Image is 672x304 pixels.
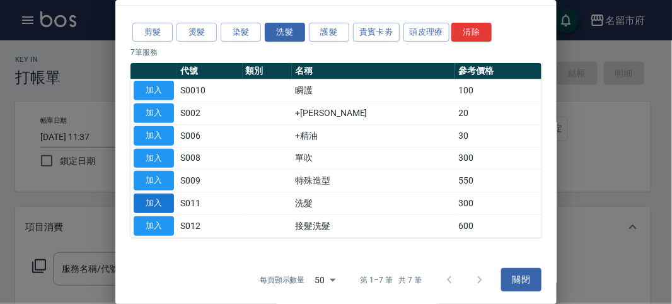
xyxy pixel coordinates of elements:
[353,23,400,42] button: 貴賓卡劵
[501,268,542,291] button: 關閉
[134,126,174,146] button: 加入
[455,102,542,125] td: 20
[455,124,542,147] td: 30
[134,103,174,123] button: 加入
[292,63,455,79] th: 名稱
[455,214,542,237] td: 600
[134,149,174,168] button: 加入
[292,102,455,125] td: +[PERSON_NAME]
[177,170,243,192] td: S009
[265,23,305,42] button: 洗髮
[309,23,349,42] button: 護髮
[451,23,492,42] button: 清除
[455,192,542,215] td: 300
[221,23,261,42] button: 染髮
[292,147,455,170] td: 單吹
[455,63,542,79] th: 參考價格
[292,192,455,215] td: 洗髮
[403,23,450,42] button: 頭皮理療
[130,47,542,58] p: 7 筆服務
[177,79,243,102] td: S0010
[292,124,455,147] td: +精油
[310,263,340,297] div: 50
[455,147,542,170] td: 300
[134,194,174,213] button: 加入
[292,170,455,192] td: 特殊造型
[177,63,243,79] th: 代號
[177,214,243,237] td: S012
[177,124,243,147] td: S006
[177,23,217,42] button: 燙髮
[260,274,305,286] p: 每頁顯示數量
[177,102,243,125] td: S002
[361,274,422,286] p: 第 1–7 筆 共 7 筆
[292,214,455,237] td: 接髮洗髮
[134,171,174,190] button: 加入
[132,23,173,42] button: 剪髮
[455,170,542,192] td: 550
[455,79,542,102] td: 100
[292,79,455,102] td: 瞬護
[243,63,293,79] th: 類別
[134,81,174,100] button: 加入
[177,192,243,215] td: S011
[177,147,243,170] td: S008
[134,216,174,236] button: 加入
